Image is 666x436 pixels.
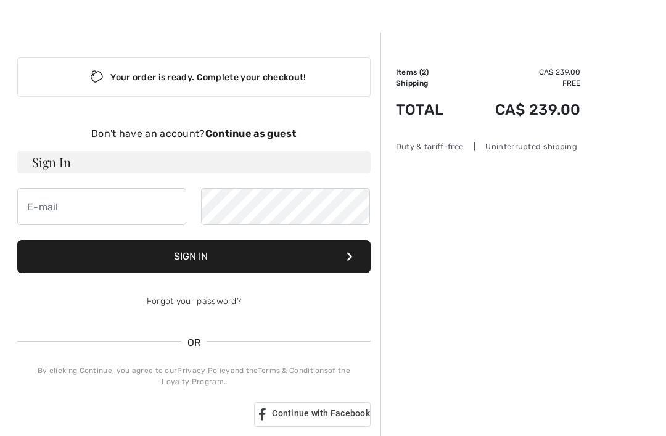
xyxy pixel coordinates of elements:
a: Terms & Conditions [258,366,328,375]
a: Privacy Policy [177,366,230,375]
td: CA$ 239.00 [462,67,581,78]
iframe: Pulsante Accedi con Google [11,401,250,428]
input: E-mail [17,188,186,225]
a: Forgot your password? [147,296,241,306]
div: By clicking Continue, you agree to our and the of the Loyalty Program. [17,365,371,387]
span: OR [181,335,207,350]
span: Continue with Facebook [272,408,370,418]
div: Don't have an account? [17,126,371,141]
td: Shipping [396,78,462,89]
button: Sign In [17,240,371,273]
td: Total [396,89,462,131]
td: Free [462,78,581,89]
div: Accedi con Google. Si apre in una nuova scheda [17,401,244,428]
h3: Sign In [17,151,371,173]
td: CA$ 239.00 [462,89,581,131]
td: Items ( ) [396,67,462,78]
strong: Continue as guest [205,128,297,139]
div: Duty & tariff-free | Uninterrupted shipping [396,141,581,152]
span: 2 [422,68,426,76]
a: Continue with Facebook [254,402,371,427]
div: Your order is ready. Complete your checkout! [17,57,371,97]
